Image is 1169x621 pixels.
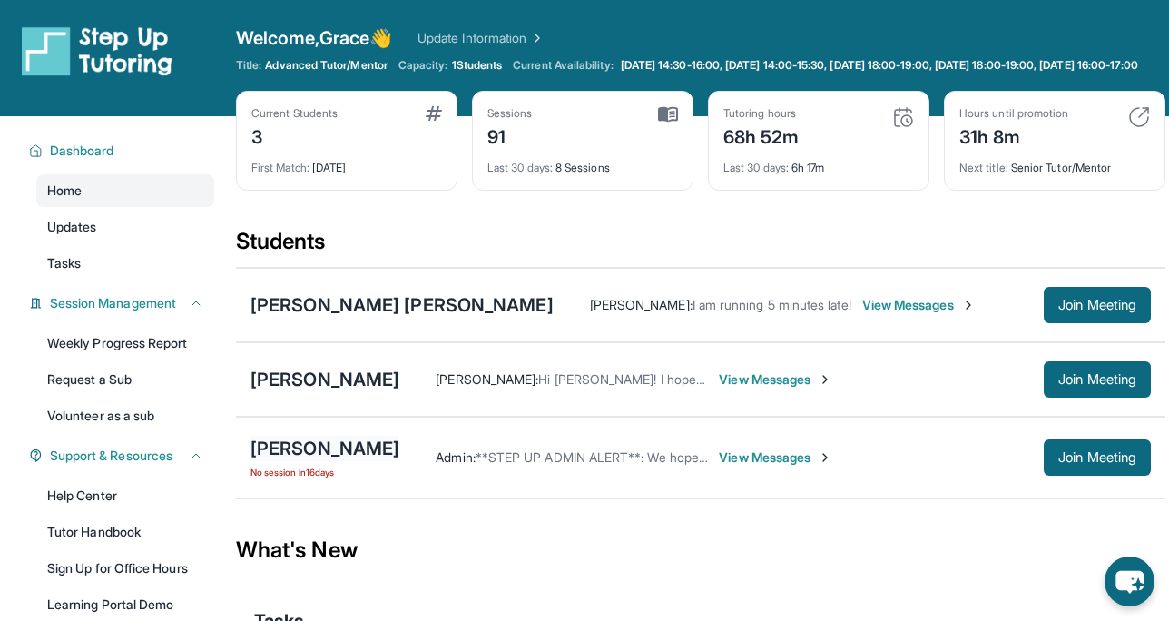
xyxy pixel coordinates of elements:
span: Dashboard [50,142,114,160]
span: [PERSON_NAME] : [590,297,693,312]
img: Chevron Right [526,29,545,47]
button: Dashboard [43,142,203,160]
a: Volunteer as a sub [36,399,214,432]
div: Senior Tutor/Mentor [959,150,1150,175]
button: Join Meeting [1044,287,1151,323]
div: 8 Sessions [487,150,678,175]
div: [PERSON_NAME] [250,367,399,392]
span: I am running 5 minutes late! [693,297,851,312]
a: Learning Portal Demo [36,588,214,621]
a: Help Center [36,479,214,512]
img: Chevron-Right [818,372,832,387]
span: Title: [236,58,261,73]
div: 68h 52m [723,121,800,150]
span: 1 Students [452,58,503,73]
button: Support & Resources [43,447,203,465]
span: Last 30 days : [487,161,553,174]
span: Tasks [47,254,81,272]
a: Update Information [417,29,545,47]
div: Students [236,227,1165,267]
a: Weekly Progress Report [36,327,214,360]
div: [PERSON_NAME] [PERSON_NAME] [250,292,554,318]
div: 31h 8m [959,121,1068,150]
button: chat-button [1105,557,1154,606]
div: 3 [251,121,338,150]
span: No session in 16 days [250,465,399,479]
span: Capacity: [398,58,448,73]
a: Request a Sub [36,363,214,396]
span: View Messages [719,448,832,467]
a: Sign Up for Office Hours [36,552,214,585]
button: Join Meeting [1044,361,1151,398]
div: Hours until promotion [959,106,1068,121]
span: **STEP UP ADMIN ALERT**: We hope you have a great first session [DATE]! -Mer @Step Up [476,449,1012,465]
button: Session Management [43,294,203,312]
a: Tasks [36,247,214,280]
div: [DATE] [251,150,442,175]
img: card [658,106,678,123]
span: View Messages [862,296,976,314]
span: Admin : [436,449,475,465]
div: 6h 17m [723,150,914,175]
span: [DATE] 14:30-16:00, [DATE] 14:00-15:30, [DATE] 18:00-19:00, [DATE] 18:00-19:00, [DATE] 16:00-17:00 [621,58,1139,73]
img: Chevron-Right [818,450,832,465]
div: Tutoring hours [723,106,800,121]
a: Home [36,174,214,207]
div: What's New [236,510,1165,590]
span: Next title : [959,161,1008,174]
div: Current Students [251,106,338,121]
img: card [426,106,442,121]
span: Last 30 days : [723,161,789,174]
span: View Messages [719,370,832,389]
div: [PERSON_NAME] [250,436,399,461]
div: Sessions [487,106,533,121]
span: Support & Resources [50,447,172,465]
img: logo [22,25,172,76]
span: First Match : [251,161,309,174]
span: Home [47,182,82,200]
div: 91 [487,121,533,150]
a: Updates [36,211,214,243]
span: Advanced Tutor/Mentor [265,58,387,73]
img: Chevron-Right [961,298,976,312]
a: Tutor Handbook [36,516,214,548]
span: Join Meeting [1058,300,1136,310]
span: Session Management [50,294,176,312]
img: card [1128,106,1150,128]
span: Welcome, Grace 👋 [236,25,392,51]
img: card [892,106,914,128]
span: Join Meeting [1058,374,1136,385]
a: [DATE] 14:30-16:00, [DATE] 14:00-15:30, [DATE] 18:00-19:00, [DATE] 18:00-19:00, [DATE] 16:00-17:00 [617,58,1143,73]
span: Updates [47,218,97,236]
button: Join Meeting [1044,439,1151,476]
span: Current Availability: [513,58,613,73]
span: [PERSON_NAME] : [436,371,538,387]
span: Join Meeting [1058,452,1136,463]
